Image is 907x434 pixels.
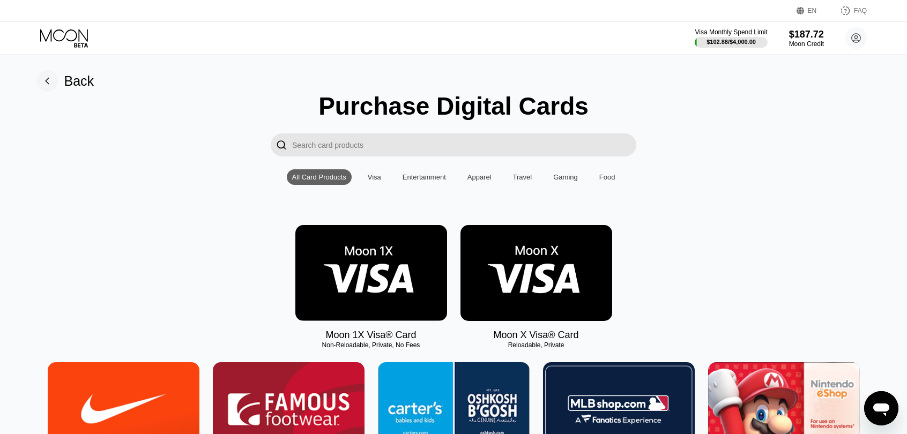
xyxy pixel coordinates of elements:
[318,92,589,121] div: Purchase Digital Cards
[707,39,756,45] div: $102.88 / $4,000.00
[797,5,829,16] div: EN
[854,7,867,14] div: FAQ
[362,169,386,185] div: Visa
[295,341,447,349] div: Non-Reloadable, Private, No Fees
[553,173,578,181] div: Gaming
[513,173,532,181] div: Travel
[325,330,416,341] div: Moon 1X Visa® Card
[695,28,767,36] div: Visa Monthly Spend Limit
[64,73,94,89] div: Back
[789,40,824,48] div: Moon Credit
[397,169,451,185] div: Entertainment
[594,169,621,185] div: Food
[292,133,636,156] input: Search card products
[493,330,578,341] div: Moon X Visa® Card
[460,341,612,349] div: Reloadable, Private
[829,5,867,16] div: FAQ
[467,173,492,181] div: Apparel
[695,28,767,48] div: Visa Monthly Spend Limit$102.88/$4,000.00
[368,173,381,181] div: Visa
[271,133,292,156] div: 
[548,169,583,185] div: Gaming
[508,169,538,185] div: Travel
[276,139,287,151] div: 
[808,7,817,14] div: EN
[36,70,94,92] div: Back
[789,29,824,40] div: $187.72
[462,169,497,185] div: Apparel
[403,173,446,181] div: Entertainment
[599,173,615,181] div: Food
[789,29,824,48] div: $187.72Moon Credit
[292,173,346,181] div: All Card Products
[864,391,898,425] iframe: לחצן לפתיחת חלון הודעות הטקסט
[287,169,352,185] div: All Card Products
